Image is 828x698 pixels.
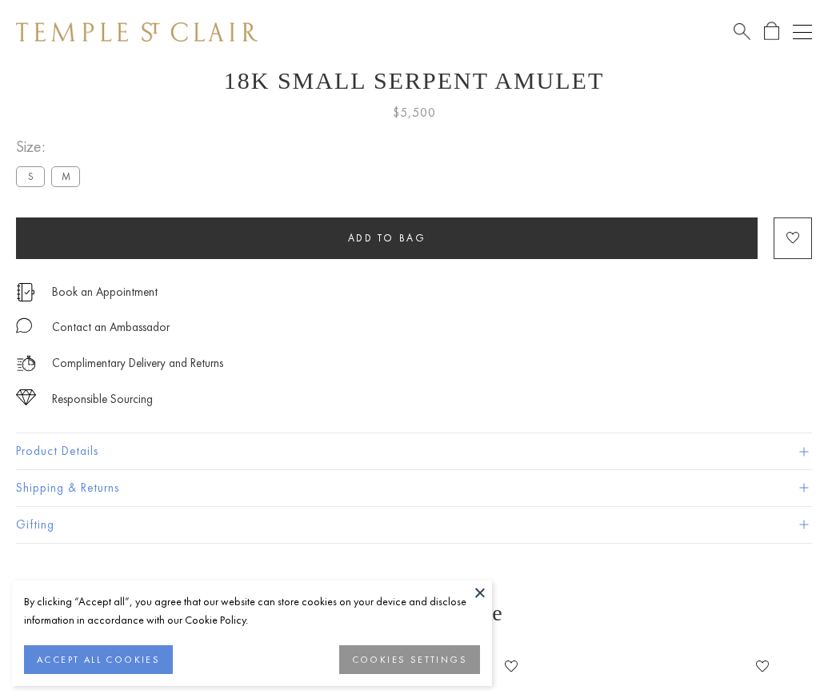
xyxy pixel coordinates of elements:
div: Contact an Ambassador [52,317,170,337]
img: icon_sourcing.svg [16,389,36,405]
p: Complimentary Delivery and Returns [52,353,223,373]
button: Open navigation [793,22,812,42]
span: Add to bag [348,231,426,245]
div: By clicking “Accept all”, you agree that our website can store cookies on your device and disclos... [24,592,480,629]
button: COOKIES SETTINGS [339,645,480,674]
label: M [51,166,80,186]
img: icon_delivery.svg [16,353,36,373]
button: Add to bag [16,217,758,259]
button: Gifting [16,507,812,543]
img: MessageIcon-01_2.svg [16,317,32,333]
span: Size: [16,134,86,160]
a: Open Shopping Bag [764,22,779,42]
div: Responsible Sourcing [52,389,153,409]
label: S [16,166,45,186]
a: Book an Appointment [52,283,158,301]
img: icon_appointment.svg [16,283,35,301]
span: $5,500 [393,102,436,123]
button: Shipping & Returns [16,470,812,506]
h1: 18K Small Serpent Amulet [16,67,812,94]
img: Temple St. Clair [16,22,258,42]
button: Product Details [16,433,812,469]
button: ACCEPT ALL COOKIES [24,645,173,674]
a: Search [734,22,750,42]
